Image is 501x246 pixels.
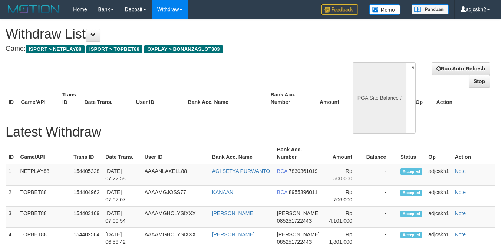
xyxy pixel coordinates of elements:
th: Balance [363,143,398,164]
a: AGI SETYA PURWANTO [212,168,270,174]
td: adjcskh1 [425,207,452,228]
th: Date Trans. [102,143,141,164]
th: ID [6,88,18,109]
th: Bank Acc. Name [185,88,268,109]
a: KANAAN [212,189,234,195]
th: Action [434,88,495,109]
a: Note [455,168,466,174]
a: [PERSON_NAME] [212,232,255,237]
td: Rp 4,101,000 [323,207,363,228]
td: [DATE] 07:07:07 [102,186,141,207]
th: Trans ID [70,143,102,164]
a: Note [455,210,466,216]
span: ISPORT > NETPLAY88 [26,45,85,53]
span: 085251722443 [277,218,312,224]
a: Stop [469,75,490,88]
a: [PERSON_NAME] [212,210,255,216]
img: Feedback.jpg [321,4,358,15]
td: TOPBET88 [17,186,71,207]
td: - [363,207,398,228]
h4: Game: [6,45,327,53]
td: NETPLAY88 [17,164,71,186]
th: User ID [142,143,209,164]
img: Button%20Memo.svg [369,4,401,15]
th: Game/API [17,143,71,164]
td: 154405328 [70,164,102,186]
span: Accepted [400,211,422,217]
td: TOPBET88 [17,207,71,228]
span: ISPORT > TOPBET88 [86,45,142,53]
td: 1 [6,164,17,186]
td: Rp 500,000 [323,164,363,186]
td: - [363,186,398,207]
div: PGA Site Balance / [353,62,406,134]
img: panduan.png [412,4,449,14]
span: 7830361019 [289,168,318,174]
td: AAAAMGJOSS77 [142,186,209,207]
th: User ID [133,88,185,109]
td: Rp 706,000 [323,186,363,207]
td: - [363,164,398,186]
td: AAAAMGHOLYSIXXX [142,207,209,228]
th: Bank Acc. Number [274,143,323,164]
th: Action [452,143,495,164]
h1: Withdraw List [6,27,327,42]
td: 154404962 [70,186,102,207]
h1: Latest Withdraw [6,125,495,140]
span: 8955396011 [289,189,318,195]
span: [PERSON_NAME] [277,210,320,216]
th: Trans ID [59,88,82,109]
td: AAAANLAXELL88 [142,164,209,186]
th: Bank Acc. Number [268,88,309,109]
td: 2 [6,186,17,207]
th: Bank Acc. Name [209,143,274,164]
th: Game/API [18,88,59,109]
span: BCA [277,189,287,195]
td: [DATE] 07:22:58 [102,164,141,186]
th: Amount [323,143,363,164]
a: Note [455,232,466,237]
a: Note [455,189,466,195]
th: Status [397,143,425,164]
td: 3 [6,207,17,228]
th: Balance [350,88,388,109]
th: Op [413,88,434,109]
img: MOTION_logo.png [6,4,62,15]
span: Accepted [400,168,422,175]
td: 154403169 [70,207,102,228]
td: [DATE] 07:00:54 [102,207,141,228]
td: adjcskh1 [425,164,452,186]
span: BCA [277,168,287,174]
span: OXPLAY > BONANZASLOT303 [144,45,223,53]
span: [PERSON_NAME] [277,232,320,237]
th: ID [6,143,17,164]
th: Amount [309,88,350,109]
span: Accepted [400,232,422,238]
td: adjcskh1 [425,186,452,207]
span: Accepted [400,190,422,196]
span: 085251722443 [277,239,312,245]
th: Op [425,143,452,164]
th: Date Trans. [82,88,133,109]
a: Run Auto-Refresh [432,62,490,75]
